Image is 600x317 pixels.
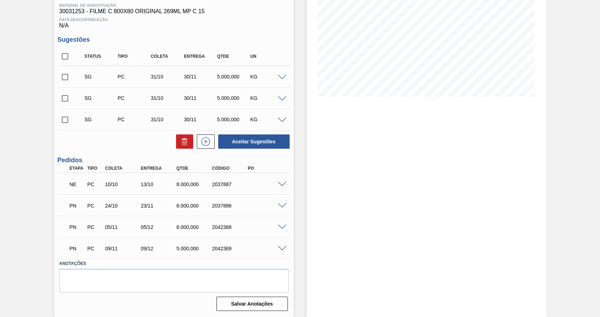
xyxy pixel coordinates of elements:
[149,117,185,122] div: 31/10/2025
[68,219,86,235] div: Pedido em Negociação
[57,36,290,44] h3: Sugestões
[83,95,119,101] div: Sugestão Criada
[210,224,250,230] div: 2042368
[139,181,179,187] div: 13/10/2025
[70,224,84,230] p: PN
[215,134,290,149] div: Aceitar Sugestões
[182,54,219,59] div: Entrega
[175,246,214,251] div: 5.000,000
[215,74,252,80] div: 5.000,000
[249,74,285,80] div: KG
[103,181,143,187] div: 10/10/2025
[83,74,119,80] div: Sugestão Criada
[139,203,179,209] div: 23/11/2025
[68,166,86,171] div: Etapa
[215,117,252,122] div: 5.000,000
[83,54,119,59] div: Status
[216,297,288,311] button: Salvar Anotações
[116,117,152,122] div: Pedido de Compra
[103,246,143,251] div: 09/11/2025
[59,17,289,22] span: Data Descontinuação
[103,166,143,171] div: Coleta
[193,134,215,149] div: Nova sugestão
[85,246,104,251] div: Pedido de Compra
[182,95,219,101] div: 30/11/2025
[85,203,104,209] div: Pedido de Compra
[70,203,84,209] p: PN
[68,198,86,214] div: Pedido em Negociação
[59,259,289,269] label: Anotações
[57,15,290,29] div: N/A
[139,246,179,251] div: 09/12/2025
[149,54,185,59] div: Coleta
[149,95,185,101] div: 31/10/2025
[85,166,104,171] div: Tipo
[249,117,285,122] div: KG
[116,54,152,59] div: Tipo
[215,54,252,59] div: Qtde
[172,134,193,149] div: Excluir Sugestões
[215,95,252,101] div: 5.000,000
[249,95,285,101] div: KG
[116,74,152,80] div: Pedido de Compra
[210,166,250,171] div: Código
[175,203,214,209] div: 8.000,000
[182,74,219,80] div: 30/11/2025
[149,74,185,80] div: 31/10/2025
[57,157,290,164] h3: Pedidos
[218,134,290,149] button: Aceitar Sugestões
[210,203,250,209] div: 2037886
[210,181,250,187] div: 2037887
[249,54,285,59] div: UN
[103,224,143,230] div: 05/11/2025
[85,224,104,230] div: Pedido de Compra
[70,246,84,251] p: PN
[175,224,214,230] div: 8.000,000
[139,166,179,171] div: Entrega
[83,117,119,122] div: Sugestão Criada
[116,95,152,101] div: Pedido de Compra
[175,181,214,187] div: 8.000,000
[59,8,289,15] span: 30031253 - FILME C 800X80 ORIGINAL 269ML MP C 15
[175,166,214,171] div: Qtde
[68,177,86,192] div: Pedido em Negociação Emergencial
[85,181,104,187] div: Pedido de Compra
[103,203,143,209] div: 24/10/2025
[210,246,250,251] div: 2042369
[70,181,84,187] p: NE
[68,241,86,256] div: Pedido em Negociação
[59,3,289,7] span: Material de Substituição
[246,166,286,171] div: PO
[139,224,179,230] div: 05/12/2025
[182,117,219,122] div: 30/11/2025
